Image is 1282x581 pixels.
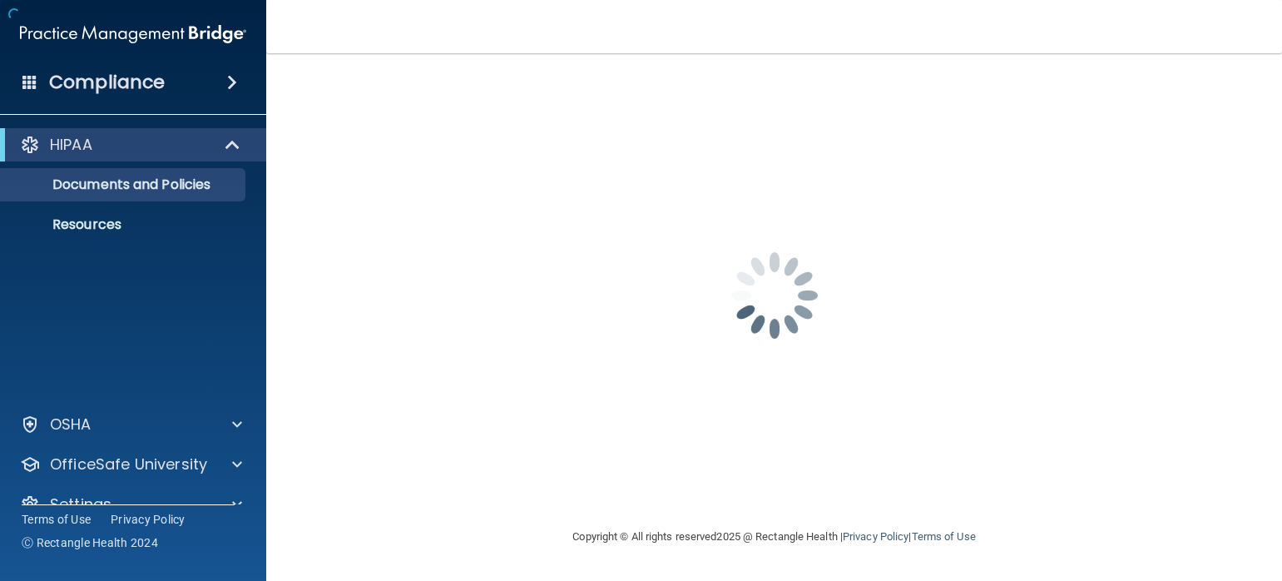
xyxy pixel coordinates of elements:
p: Settings [50,494,111,514]
img: spinner.e123f6fc.gif [691,212,858,379]
a: OfficeSafe University [20,454,242,474]
a: HIPAA [20,135,241,155]
a: Privacy Policy [111,511,186,528]
div: Copyright © All rights reserved 2025 @ Rectangle Health | | [471,510,1078,564]
a: Settings [20,494,242,514]
p: OfficeSafe University [50,454,207,474]
img: PMB logo [20,17,246,51]
iframe: Drift Widget Chat Controller [995,464,1262,529]
a: Terms of Use [22,511,91,528]
a: Terms of Use [911,530,975,543]
p: OSHA [50,415,92,435]
p: Resources [11,216,238,233]
p: HIPAA [50,135,92,155]
a: OSHA [20,415,242,435]
span: Ⓒ Rectangle Health 2024 [22,534,158,551]
h4: Compliance [49,71,165,94]
a: Privacy Policy [843,530,908,543]
p: Documents and Policies [11,176,238,193]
